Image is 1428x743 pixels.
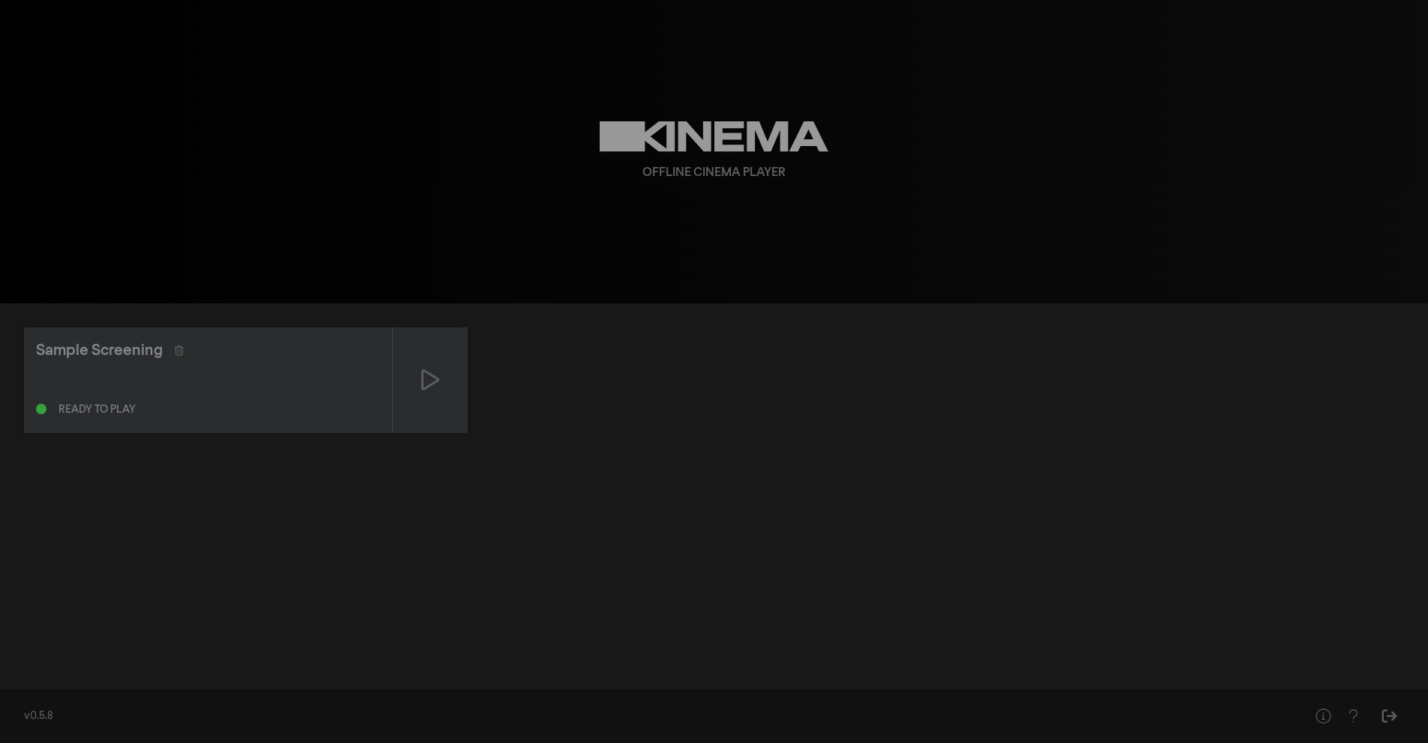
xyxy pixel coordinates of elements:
[642,164,786,182] div: Offline Cinema Player
[1374,701,1404,731] button: Sign Out
[1338,701,1368,731] button: Help
[36,339,163,362] div: Sample Screening
[24,709,1278,724] div: v0.5.8
[58,404,136,415] div: Ready to play
[1308,701,1338,731] button: Help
